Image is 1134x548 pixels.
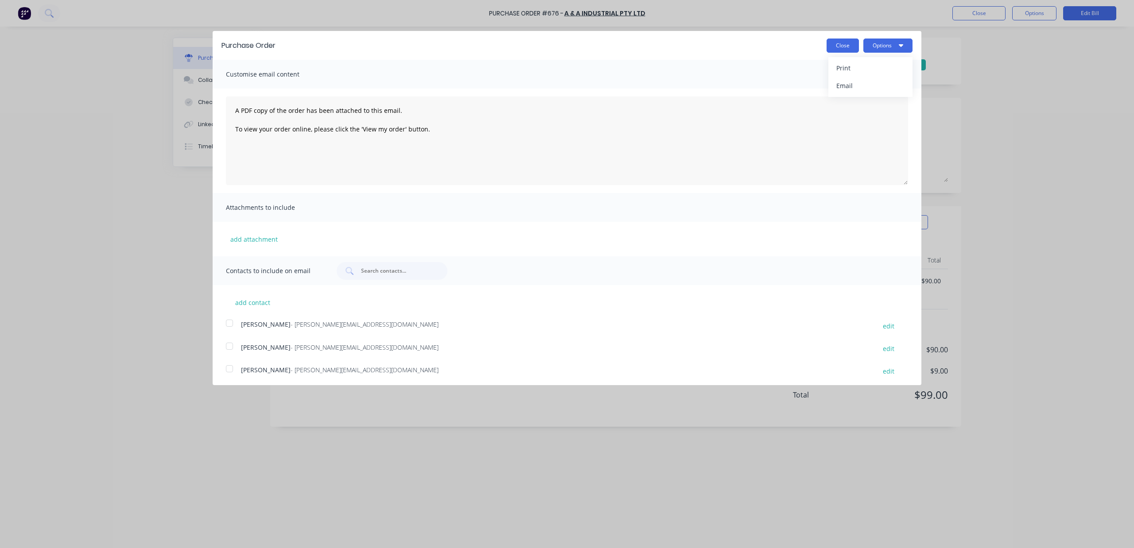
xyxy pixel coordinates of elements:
div: Purchase Order [221,40,276,51]
button: Options [863,39,913,53]
textarea: A PDF copy of the order has been attached to this email. To view your order online, please click ... [226,96,908,185]
button: edit [878,365,900,377]
span: [PERSON_NAME] [241,366,291,374]
span: Customise email content [226,68,323,81]
div: Email [836,79,905,92]
span: - [PERSON_NAME][EMAIL_ADDRESS][DOMAIN_NAME] [291,343,439,351]
span: [PERSON_NAME] [241,343,291,351]
button: edit [878,343,900,355]
button: add attachment [226,232,282,246]
button: Print [828,59,913,77]
button: Email [828,77,913,95]
span: Attachments to include [226,201,323,214]
span: [PERSON_NAME] [241,320,291,328]
input: Search contacts... [360,266,434,275]
button: Close [827,39,859,53]
span: Contacts to include on email [226,265,323,277]
span: - [PERSON_NAME][EMAIL_ADDRESS][DOMAIN_NAME] [291,320,439,328]
span: - [PERSON_NAME][EMAIL_ADDRESS][DOMAIN_NAME] [291,366,439,374]
button: edit [878,320,900,332]
button: add contact [226,296,279,309]
div: Print [836,62,905,74]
